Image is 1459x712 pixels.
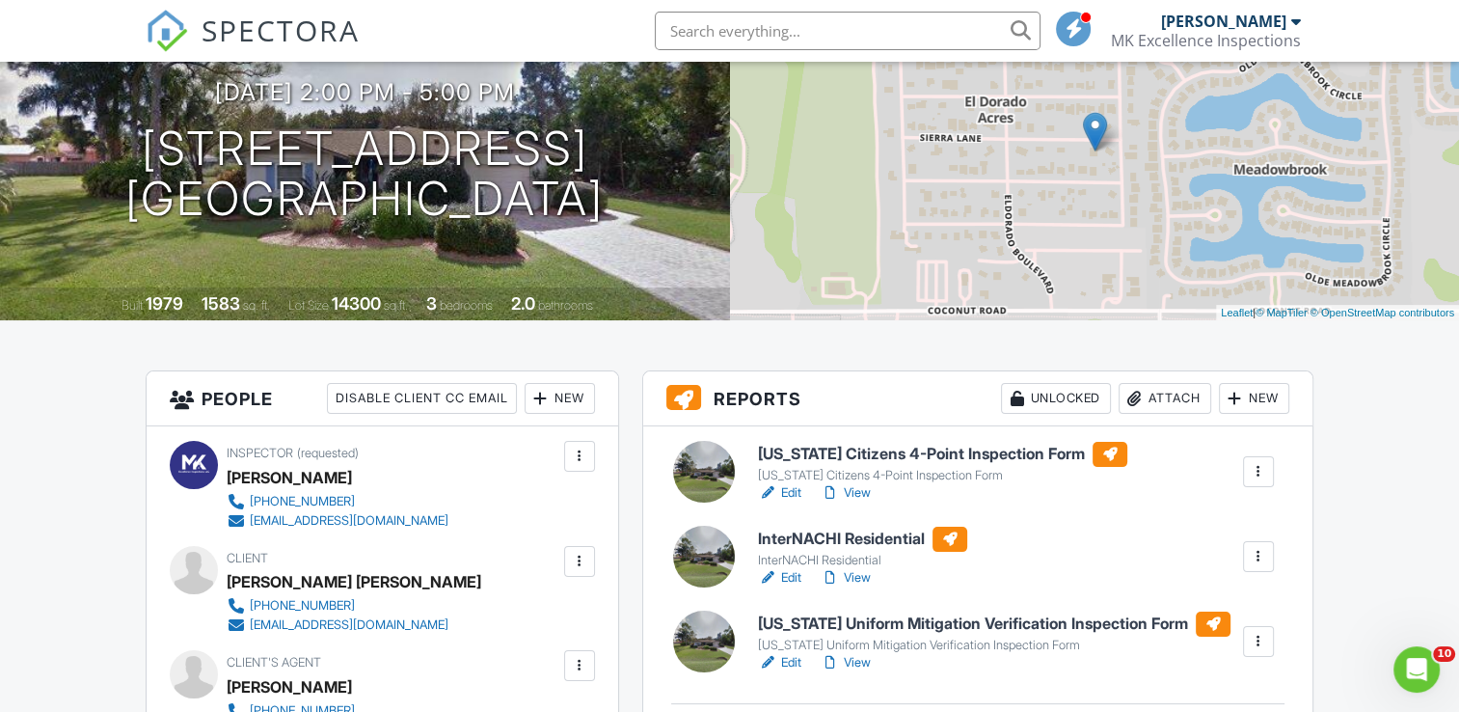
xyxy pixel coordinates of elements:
h6: [US_STATE] Citizens 4-Point Inspection Form [758,442,1127,467]
div: 1979 [146,293,183,314]
h3: Reports [643,371,1312,426]
div: 2.0 [511,293,535,314]
a: View [821,653,871,672]
a: © MapTiler [1256,307,1308,318]
div: | [1216,305,1459,321]
h1: [STREET_ADDRESS] [GEOGRAPHIC_DATA] [125,123,604,226]
div: [PERSON_NAME] [1161,12,1286,31]
h6: [US_STATE] Uniform Mitigation Verification Inspection Form [758,612,1230,637]
a: View [821,568,871,588]
h3: [DATE] 2:00 pm - 5:00 pm [215,79,515,105]
h3: People [147,371,617,426]
div: [PHONE_NUMBER] [250,598,355,614]
span: Built [122,298,143,313]
div: InterNACHI Residential [758,553,967,568]
span: (requested) [297,446,359,460]
a: [EMAIL_ADDRESS][DOMAIN_NAME] [227,511,448,531]
div: Attach [1119,383,1211,414]
a: [US_STATE] Uniform Mitigation Verification Inspection Form [US_STATE] Uniform Mitigation Verifica... [758,612,1230,654]
span: bathrooms [538,298,593,313]
div: [PERSON_NAME] [PERSON_NAME] [227,567,481,596]
a: [US_STATE] Citizens 4-Point Inspection Form [US_STATE] Citizens 4-Point Inspection Form [758,442,1127,484]
div: 1583 [202,293,240,314]
img: The Best Home Inspection Software - Spectora [146,10,188,52]
a: [PHONE_NUMBER] [227,596,466,616]
div: MK Excellence Inspections [1111,31,1301,50]
div: [EMAIL_ADDRESS][DOMAIN_NAME] [250,617,448,633]
a: [PERSON_NAME] [227,672,352,701]
div: [EMAIL_ADDRESS][DOMAIN_NAME] [250,513,448,529]
span: bedrooms [440,298,493,313]
span: SPECTORA [202,10,360,50]
div: [US_STATE] Uniform Mitigation Verification Inspection Form [758,638,1230,653]
div: 14300 [332,293,381,314]
input: Search everything... [655,12,1040,50]
h6: InterNACHI Residential [758,527,967,552]
span: Inspector [227,446,293,460]
span: Client's Agent [227,655,321,670]
span: Lot Size [288,298,329,313]
iframe: Intercom live chat [1393,646,1440,693]
span: sq. ft. [243,298,270,313]
a: Leaflet [1221,307,1253,318]
a: © OpenStreetMap contributors [1310,307,1454,318]
a: [PHONE_NUMBER] [227,492,448,511]
div: [PHONE_NUMBER] [250,494,355,509]
div: Unlocked [1001,383,1111,414]
div: New [1219,383,1289,414]
div: Disable Client CC Email [327,383,517,414]
a: InterNACHI Residential InterNACHI Residential [758,527,967,569]
a: SPECTORA [146,26,360,67]
a: Edit [758,653,801,672]
span: 10 [1433,646,1455,662]
a: View [821,483,871,503]
a: Edit [758,483,801,503]
span: sq.ft. [384,298,408,313]
a: Edit [758,568,801,588]
a: [EMAIL_ADDRESS][DOMAIN_NAME] [227,616,466,635]
div: 3 [426,293,437,314]
div: [US_STATE] Citizens 4-Point Inspection Form [758,468,1127,483]
span: Client [227,551,268,565]
div: New [525,383,595,414]
div: [PERSON_NAME] [227,463,352,492]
